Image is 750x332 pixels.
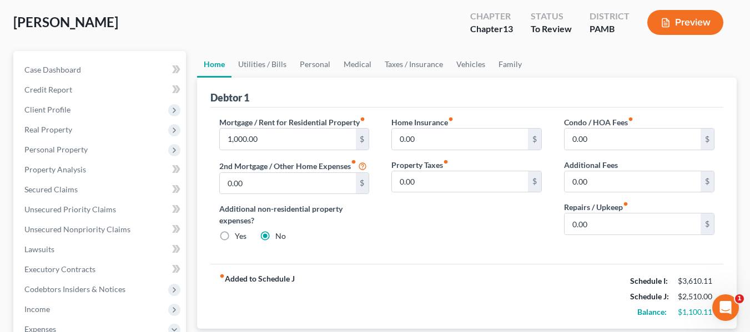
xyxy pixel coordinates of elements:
[219,203,370,226] label: Additional non-residential property expenses?
[701,129,714,150] div: $
[219,273,295,320] strong: Added to Schedule J
[356,129,369,150] div: $
[275,231,286,242] label: No
[623,201,628,207] i: fiber_manual_record
[16,160,186,180] a: Property Analysis
[470,23,513,35] div: Chapter
[16,60,186,80] a: Case Dashboard
[231,51,293,78] a: Utilities / Bills
[712,294,739,321] iframe: Intercom live chat
[448,116,454,122] i: fiber_manual_record
[219,273,225,279] i: fiber_manual_record
[637,307,667,316] strong: Balance:
[24,304,50,314] span: Income
[701,171,714,192] div: $
[564,116,633,128] label: Condo / HOA Fees
[590,10,630,23] div: District
[356,173,369,194] div: $
[443,159,449,165] i: fiber_manual_record
[450,51,492,78] a: Vehicles
[351,159,356,165] i: fiber_manual_record
[16,180,186,200] a: Secured Claims
[392,171,528,192] input: --
[378,51,450,78] a: Taxes / Insurance
[565,129,701,150] input: --
[565,213,701,234] input: --
[210,91,249,104] div: Debtor 1
[470,10,513,23] div: Chapter
[735,294,744,303] span: 1
[24,185,78,194] span: Secured Claims
[630,292,669,301] strong: Schedule J:
[24,65,81,74] span: Case Dashboard
[24,125,72,134] span: Real Property
[701,213,714,234] div: $
[16,80,186,100] a: Credit Report
[565,171,701,192] input: --
[678,291,714,302] div: $2,510.00
[391,159,449,171] label: Property Taxes
[391,116,454,128] label: Home Insurance
[492,51,528,78] a: Family
[24,264,95,274] span: Executory Contracts
[564,159,618,171] label: Additional Fees
[24,145,88,154] span: Personal Property
[24,165,86,174] span: Property Analysis
[564,201,628,213] label: Repairs / Upkeep
[24,85,72,94] span: Credit Report
[16,200,186,219] a: Unsecured Priority Claims
[293,51,337,78] a: Personal
[628,116,633,122] i: fiber_manual_record
[16,219,186,239] a: Unsecured Nonpriority Claims
[24,105,71,114] span: Client Profile
[590,23,630,35] div: PAMB
[220,173,356,194] input: --
[24,244,54,254] span: Lawsuits
[678,307,714,318] div: $1,100.11
[13,14,118,30] span: [PERSON_NAME]
[24,284,125,294] span: Codebtors Insiders & Notices
[678,275,714,287] div: $3,610.11
[219,116,365,128] label: Mortgage / Rent for Residential Property
[503,23,513,34] span: 13
[531,10,572,23] div: Status
[647,10,723,35] button: Preview
[528,129,541,150] div: $
[630,276,668,285] strong: Schedule I:
[531,23,572,35] div: To Review
[528,171,541,192] div: $
[197,51,231,78] a: Home
[392,129,528,150] input: --
[24,205,116,214] span: Unsecured Priority Claims
[235,231,246,242] label: Yes
[220,129,356,150] input: --
[16,259,186,279] a: Executory Contracts
[16,239,186,259] a: Lawsuits
[337,51,378,78] a: Medical
[360,116,365,122] i: fiber_manual_record
[24,224,130,234] span: Unsecured Nonpriority Claims
[219,159,367,172] label: 2nd Mortgage / Other Home Expenses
